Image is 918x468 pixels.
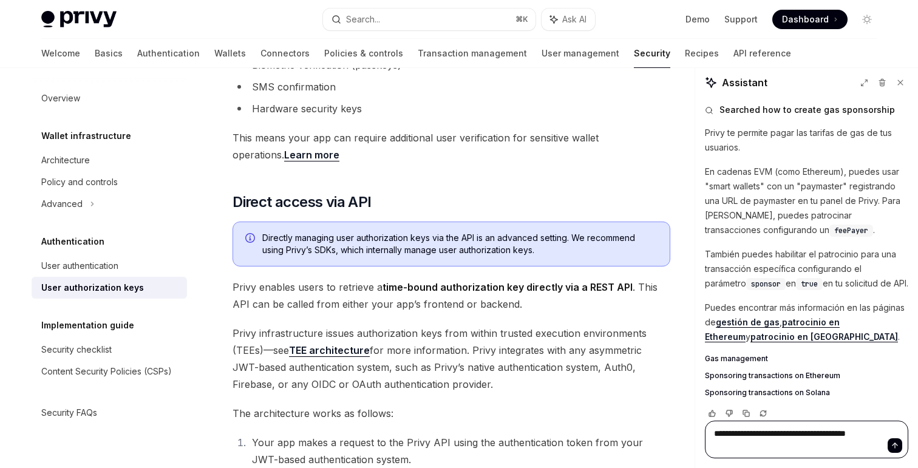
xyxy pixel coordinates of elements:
[733,39,791,68] a: API reference
[716,317,780,328] a: gestión de gas
[233,78,670,95] li: SMS confirmation
[418,39,527,68] a: Transaction management
[41,129,131,143] h5: Wallet infrastructure
[233,279,670,313] span: Privy enables users to retrieve a . This API can be called from either your app’s frontend or bac...
[32,277,187,299] a: User authorization keys
[32,149,187,171] a: Architecture
[724,13,758,25] a: Support
[801,279,818,289] span: true
[233,325,670,393] span: Privy infrastructure issues authorization keys from within trusted execution environments (TEEs)—...
[32,255,187,277] a: User authentication
[542,39,619,68] a: User management
[705,371,908,381] a: Sponsoring transactions on Ethereum
[248,434,670,468] li: Your app makes a request to the Privy API using the authentication token from your JWT-based auth...
[41,197,83,211] div: Advanced
[515,15,528,24] span: ⌘ K
[289,344,370,357] a: TEE architecture
[705,388,908,398] a: Sponsoring transactions on Solana
[346,12,380,27] div: Search...
[32,87,187,109] a: Overview
[751,279,781,289] span: sponsor
[41,259,118,273] div: User authentication
[41,280,144,295] div: User authorization keys
[41,11,117,28] img: light logo
[705,317,840,342] a: patrocinio en Ethereum
[705,388,830,398] span: Sponsoring transactions on Solana
[41,91,80,106] div: Overview
[32,402,187,424] a: Security FAQs
[262,232,658,256] span: Directly managing user authorization keys via the API is an advanced setting. We recommend using ...
[722,75,767,90] span: Assistant
[750,331,898,342] a: patrocinio en [GEOGRAPHIC_DATA]
[233,405,670,422] span: The architecture works as follows:
[782,13,829,25] span: Dashboard
[705,104,908,116] button: Searched how to create gas sponsorship
[32,171,187,193] a: Policy and controls
[41,175,118,189] div: Policy and controls
[719,104,895,116] span: Searched how to create gas sponsorship
[323,8,535,30] button: Search...⌘K
[705,247,908,291] p: También puedes habilitar el patrocinio para una transacción específica configurando el parámetro ...
[324,39,403,68] a: Policies & controls
[41,364,172,379] div: Content Security Policies (CSPs)
[705,126,908,155] p: Privy te permite pagar las tarifas de gas de tus usuarios.
[284,149,339,161] a: Learn more
[562,13,586,25] span: Ask AI
[41,153,90,168] div: Architecture
[705,354,908,364] a: Gas management
[41,318,134,333] h5: Implementation guide
[634,39,670,68] a: Security
[95,39,123,68] a: Basics
[245,233,257,245] svg: Info
[685,13,710,25] a: Demo
[772,10,848,29] a: Dashboard
[41,342,112,357] div: Security checklist
[888,438,902,453] button: Send message
[705,164,908,237] p: En cadenas EVM (como Ethereum), puedes usar "smart wallets" con un "paymaster" registrando una UR...
[542,8,595,30] button: Ask AI
[233,192,371,212] span: Direct access via API
[685,39,719,68] a: Recipes
[32,361,187,382] a: Content Security Policies (CSPs)
[41,39,80,68] a: Welcome
[260,39,310,68] a: Connectors
[214,39,246,68] a: Wallets
[137,39,200,68] a: Authentication
[705,354,768,364] span: Gas management
[857,10,877,29] button: Toggle dark mode
[233,129,670,163] span: This means your app can require additional user verification for sensitive wallet operations.
[834,226,868,236] span: feePayer
[41,405,97,420] div: Security FAQs
[705,300,908,344] p: Puedes encontrar más información en las páginas de , y .
[705,371,840,381] span: Sponsoring transactions on Ethereum
[233,100,670,117] li: Hardware security keys
[382,281,633,293] strong: time-bound authorization key directly via a REST API
[32,339,187,361] a: Security checklist
[41,234,104,249] h5: Authentication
